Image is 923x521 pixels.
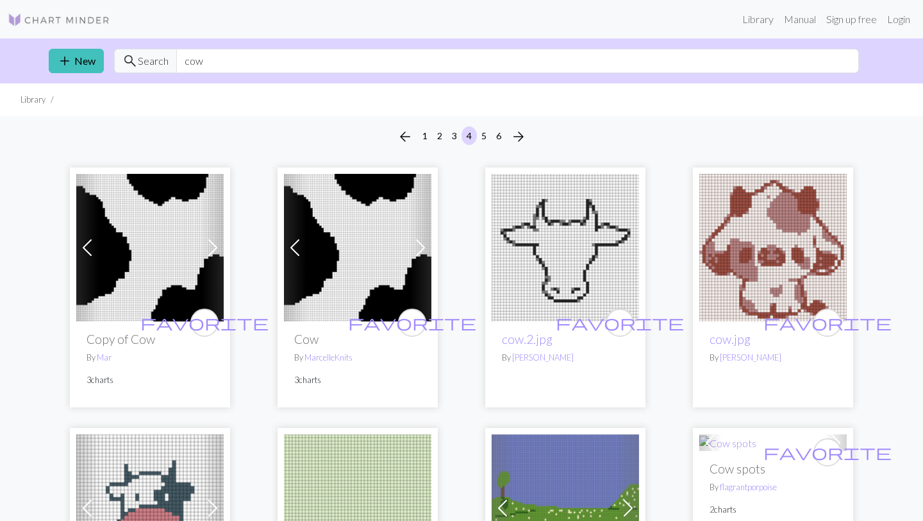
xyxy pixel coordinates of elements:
a: Sign up free [821,6,882,32]
span: arrow_back [397,128,413,146]
a: cow.2.jpg [502,332,553,346]
i: Previous [397,129,413,144]
button: 5 [476,126,492,145]
span: add [57,52,72,70]
a: Library [737,6,779,32]
p: By [502,352,629,364]
span: favorite [140,312,269,332]
span: search [122,52,138,70]
a: MarcelleKnits [304,352,353,363]
h2: Cow [294,332,421,346]
button: favourite [190,309,219,337]
a: [PERSON_NAME] [512,352,574,363]
h2: Copy of Cow [87,332,213,346]
img: Cow Back [284,174,431,321]
p: 2 charts [710,504,836,516]
p: By [87,352,213,364]
button: 6 [491,126,506,145]
button: Previous [392,126,418,147]
a: Cow Back [76,240,224,252]
p: By [710,481,836,493]
a: cow.jpg [699,240,847,252]
a: little cow!.jpg [76,500,224,513]
p: 3 charts [87,374,213,386]
button: 4 [462,126,477,145]
button: favourite [606,309,634,337]
span: Search [138,53,169,69]
li: Library [21,94,46,106]
i: Next [511,129,526,144]
span: favorite [348,312,476,332]
span: favorite [763,312,892,332]
p: By [294,352,421,364]
i: favourite [763,440,892,465]
a: Login [882,6,915,32]
i: favourite [348,310,476,336]
h2: Cow spots [710,461,836,476]
a: Cow spots [699,436,756,448]
p: 3 charts [294,374,421,386]
a: cow [284,500,431,513]
i: favourite [556,310,684,336]
img: Cow spots [699,436,756,451]
i: favourite [140,310,269,336]
button: favourite [813,438,842,466]
img: cow.jpg [699,174,847,321]
button: favourite [398,309,426,337]
a: [PERSON_NAME] [720,352,781,363]
span: arrow_forward [511,128,526,146]
button: 1 [417,126,433,145]
a: flagrantporpoise [720,482,777,492]
button: Next [506,126,531,147]
button: favourite [813,309,842,337]
a: New [49,49,104,73]
a: cow.jpg [710,332,751,346]
a: Mar [97,352,112,363]
img: Cow Back [76,174,224,321]
nav: Page navigation [392,126,531,147]
a: cow.2.jpg [492,240,639,252]
a: Manual [779,6,821,32]
a: Cows front [492,500,639,513]
button: 2 [432,126,447,145]
span: favorite [763,442,892,462]
i: favourite [763,310,892,336]
img: Logo [8,12,110,28]
img: cow.2.jpg [492,174,639,321]
a: Cow Back [284,240,431,252]
span: favorite [556,312,684,332]
button: 3 [447,126,462,145]
p: By [710,352,836,364]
